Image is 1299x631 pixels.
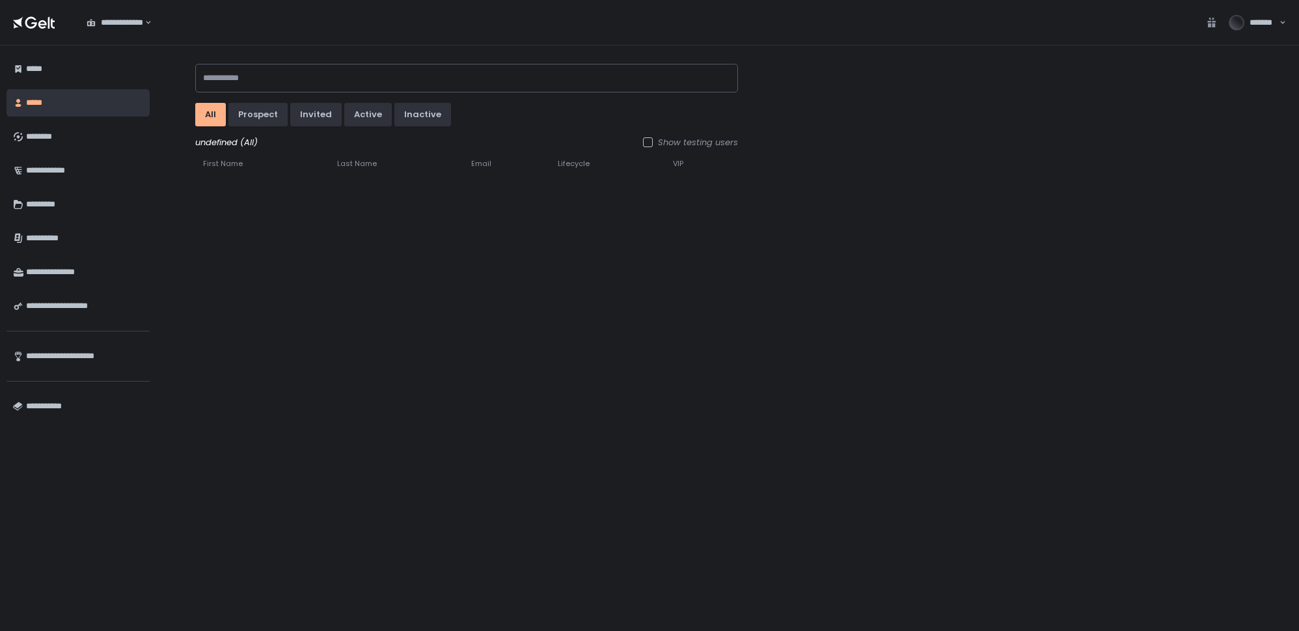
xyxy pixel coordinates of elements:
div: undefined (All) [195,137,738,148]
span: Email [471,159,491,169]
button: inactive [394,103,451,126]
span: First Name [203,159,243,169]
div: active [354,109,382,120]
div: prospect [238,109,278,120]
button: prospect [228,103,288,126]
span: VIP [673,159,683,169]
button: active [344,103,392,126]
div: invited [300,109,332,120]
span: Lifecycle [558,159,590,169]
div: Search for option [78,9,152,36]
div: All [205,109,216,120]
button: invited [290,103,342,126]
div: inactive [404,109,441,120]
input: Search for option [143,16,144,29]
span: Last Name [337,159,377,169]
button: All [195,103,226,126]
